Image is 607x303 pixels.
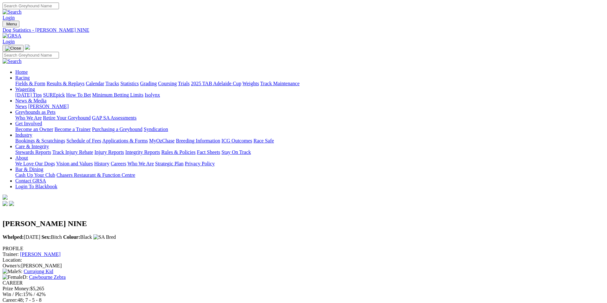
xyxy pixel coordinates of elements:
a: Login To Blackbook [15,184,57,189]
a: Wagering [15,86,35,92]
img: facebook.svg [3,201,8,206]
a: Trials [178,81,190,86]
img: twitter.svg [9,201,14,206]
a: Track Injury Rebate [52,149,93,155]
div: CAREER [3,280,604,286]
a: Careers [111,161,126,166]
a: Who We Are [15,115,42,121]
a: We Love Our Dogs [15,161,55,166]
div: Get Involved [15,127,604,132]
a: Track Maintenance [260,81,300,86]
span: [DATE] [3,234,40,240]
span: Menu [6,22,17,26]
button: Toggle navigation [3,45,24,52]
a: Become an Owner [15,127,53,132]
div: $5,265 [3,286,604,292]
a: Care & Integrity [15,144,49,149]
div: PROFILE [3,246,604,251]
a: About [15,155,28,161]
b: Sex: [41,234,51,240]
h2: [PERSON_NAME] NINE [3,219,604,228]
div: Bar & Dining [15,172,604,178]
a: Bar & Dining [15,167,43,172]
span: D: [3,274,28,280]
a: Schedule of Fees [66,138,101,143]
div: About [15,161,604,167]
a: [PERSON_NAME] [20,251,61,257]
div: Racing [15,81,604,86]
a: Strategic Plan [155,161,184,166]
a: [PERSON_NAME] [28,104,69,109]
span: S: [3,269,22,274]
a: Stay On Track [221,149,251,155]
a: Integrity Reports [125,149,160,155]
a: Contact GRSA [15,178,46,183]
span: Bitch [41,234,62,240]
span: Black [63,234,92,240]
div: Greyhounds as Pets [15,115,604,121]
a: Rules & Policies [161,149,196,155]
a: Coursing [158,81,177,86]
a: Syndication [144,127,168,132]
span: Career: [3,297,18,303]
div: News & Media [15,104,604,109]
a: Statistics [120,81,139,86]
span: Owner/s: [3,263,21,268]
button: Toggle navigation [3,21,19,27]
a: Cawbourne Zebra [29,274,66,280]
a: Become a Trainer [54,127,91,132]
img: SA Bred [93,234,116,240]
a: Industry [15,132,32,138]
a: Login [3,15,15,20]
a: Retire Your Greyhound [43,115,91,121]
a: Stewards Reports [15,149,51,155]
img: Search [3,59,22,64]
a: Isolynx [145,92,160,98]
a: How To Bet [66,92,91,98]
a: News [15,104,27,109]
span: Win / Plc: [3,292,23,297]
div: Industry [15,138,604,144]
a: MyOzChase [149,138,175,143]
img: logo-grsa-white.png [3,195,8,200]
a: History [94,161,109,166]
a: Dog Statistics - [PERSON_NAME] NINE [3,27,604,33]
a: SUREpick [43,92,65,98]
img: Search [3,9,22,15]
b: Whelped: [3,234,24,240]
input: Search [3,52,59,59]
input: Search [3,3,59,9]
a: Currajong Kid [24,269,53,274]
div: 15% / 42% [3,292,604,297]
img: Female [3,274,23,280]
a: [DATE] Tips [15,92,42,98]
img: Close [5,46,21,51]
span: Location: [3,257,22,263]
a: Weights [242,81,259,86]
a: Fields & Form [15,81,45,86]
img: GRSA [3,33,21,39]
a: Bookings & Scratchings [15,138,65,143]
a: Injury Reports [94,149,124,155]
a: Fact Sheets [197,149,220,155]
a: Greyhounds as Pets [15,109,55,115]
a: Home [15,69,28,75]
a: Tracks [105,81,119,86]
a: Cash Up Your Club [15,172,55,178]
a: Who We Are [127,161,154,166]
a: Racing [15,75,30,80]
a: Purchasing a Greyhound [92,127,142,132]
a: Login [3,39,15,44]
a: Chasers Restaurant & Function Centre [56,172,135,178]
a: ICG Outcomes [221,138,252,143]
span: Trainer: [3,251,19,257]
a: Calendar [86,81,104,86]
a: News & Media [15,98,47,103]
a: GAP SA Assessments [92,115,137,121]
div: Wagering [15,92,604,98]
a: Breeding Information [176,138,220,143]
a: Vision and Values [56,161,93,166]
div: Care & Integrity [15,149,604,155]
a: 2025 TAB Adelaide Cup [191,81,241,86]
